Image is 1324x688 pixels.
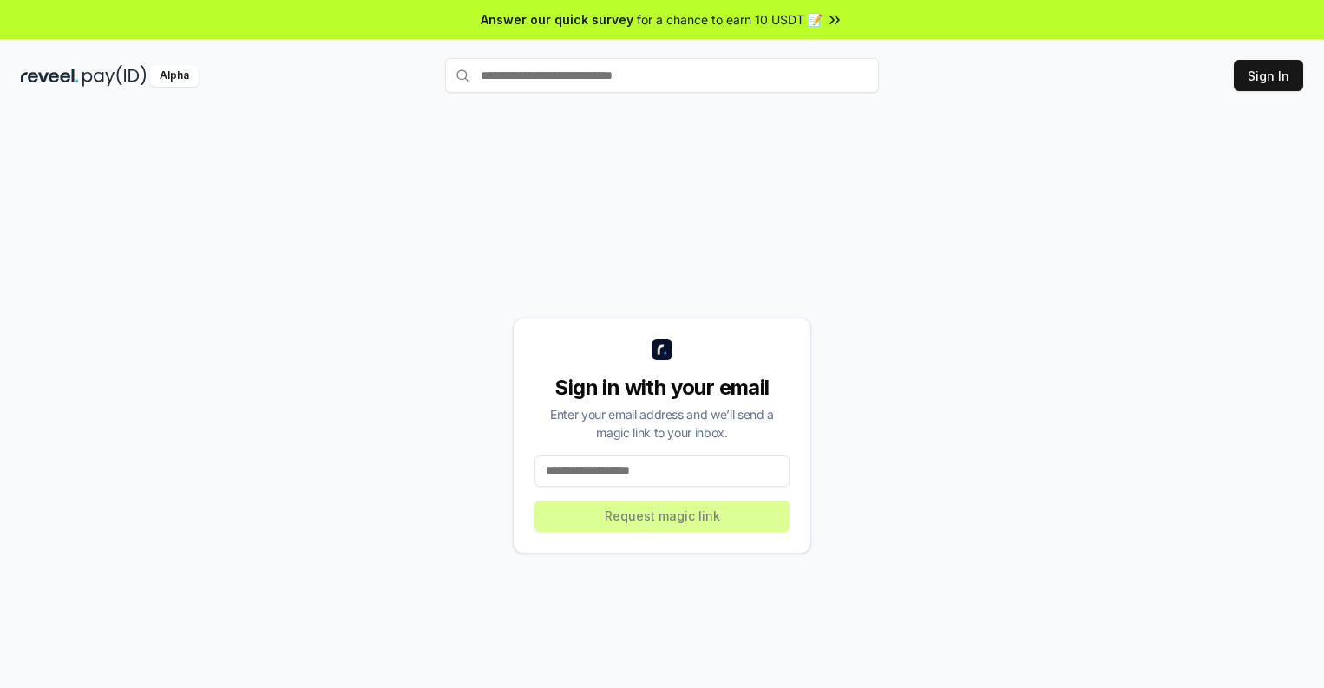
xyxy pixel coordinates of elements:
[1234,60,1303,91] button: Sign In
[534,405,790,442] div: Enter your email address and we’ll send a magic link to your inbox.
[637,10,823,29] span: for a chance to earn 10 USDT 📝
[150,65,199,87] div: Alpha
[82,65,147,87] img: pay_id
[21,65,79,87] img: reveel_dark
[534,374,790,402] div: Sign in with your email
[481,10,633,29] span: Answer our quick survey
[652,339,672,360] img: logo_small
